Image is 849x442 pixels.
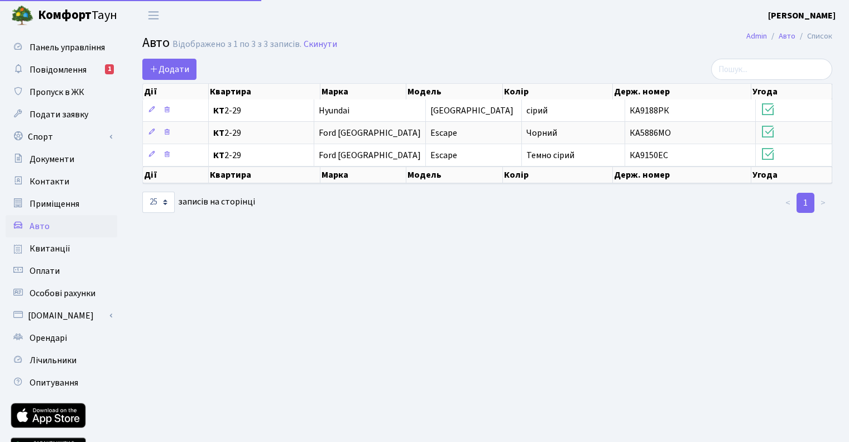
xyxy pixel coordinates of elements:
[304,39,337,50] a: Скинути
[526,149,574,161] span: Темно сірий
[730,25,849,48] nav: breadcrumb
[319,104,349,117] span: Hyundai
[319,127,421,139] span: Ford [GEOGRAPHIC_DATA]
[142,33,170,53] span: Авто
[30,377,78,389] span: Опитування
[30,354,76,367] span: Лічильники
[430,127,457,139] span: Escape
[503,167,612,183] th: Колір
[172,39,301,50] div: Відображено з 1 по 3 з 3 записів.
[30,41,105,54] span: Панель управління
[320,167,407,183] th: Марка
[11,4,33,27] img: logo.png
[30,175,69,188] span: Контакти
[38,6,92,24] b: Комфорт
[6,81,117,103] a: Пропуск в ЖК
[768,9,836,22] a: [PERSON_NAME]
[209,167,320,183] th: Квартира
[406,84,503,99] th: Модель
[630,104,669,117] span: КА9188РК
[105,64,114,74] div: 1
[142,59,196,80] a: Додати
[613,84,751,99] th: Держ. номер
[30,332,67,344] span: Орендарі
[797,193,814,213] a: 1
[6,237,117,260] a: Квитанції
[30,265,60,277] span: Оплати
[6,36,117,59] a: Панель управління
[751,84,832,99] th: Угода
[30,153,74,165] span: Документи
[6,126,117,148] a: Спорт
[320,84,407,99] th: Марка
[746,30,767,42] a: Admin
[30,287,95,300] span: Особові рахунки
[213,129,309,137] span: 2-29
[6,372,117,394] a: Опитування
[213,149,224,161] b: КТ
[6,282,117,305] a: Особові рахунки
[430,104,514,117] span: [GEOGRAPHIC_DATA]
[209,84,320,99] th: Квартира
[38,6,117,25] span: Таун
[319,149,421,161] span: Ford [GEOGRAPHIC_DATA]
[503,84,612,99] th: Колір
[795,30,832,42] li: Список
[6,260,117,282] a: Оплати
[6,59,117,81] a: Повідомлення1
[526,104,548,117] span: сірий
[140,6,167,25] button: Переключити навігацію
[30,243,70,255] span: Квитанції
[406,167,503,183] th: Модель
[6,215,117,237] a: Авто
[150,63,189,75] span: Додати
[6,349,117,372] a: Лічильники
[143,84,209,99] th: Дії
[630,127,671,139] span: КА5886МО
[142,192,255,213] label: записів на сторінці
[213,127,224,139] b: КТ
[213,106,309,115] span: 2-29
[30,86,84,98] span: Пропуск в ЖК
[6,193,117,215] a: Приміщення
[6,327,117,349] a: Орендарі
[711,59,832,80] input: Пошук...
[143,167,209,183] th: Дії
[142,192,175,213] select: записів на сторінці
[30,220,50,232] span: Авто
[30,198,79,210] span: Приміщення
[526,127,557,139] span: Чорний
[751,167,832,183] th: Угода
[213,151,309,160] span: 2-29
[6,305,117,327] a: [DOMAIN_NAME]
[30,108,88,121] span: Подати заявку
[779,30,795,42] a: Авто
[6,148,117,170] a: Документи
[430,149,457,161] span: Escape
[6,103,117,126] a: Подати заявку
[6,170,117,193] a: Контакти
[30,64,87,76] span: Повідомлення
[630,149,668,161] span: КА9150EC
[213,104,224,117] b: КТ
[613,167,751,183] th: Держ. номер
